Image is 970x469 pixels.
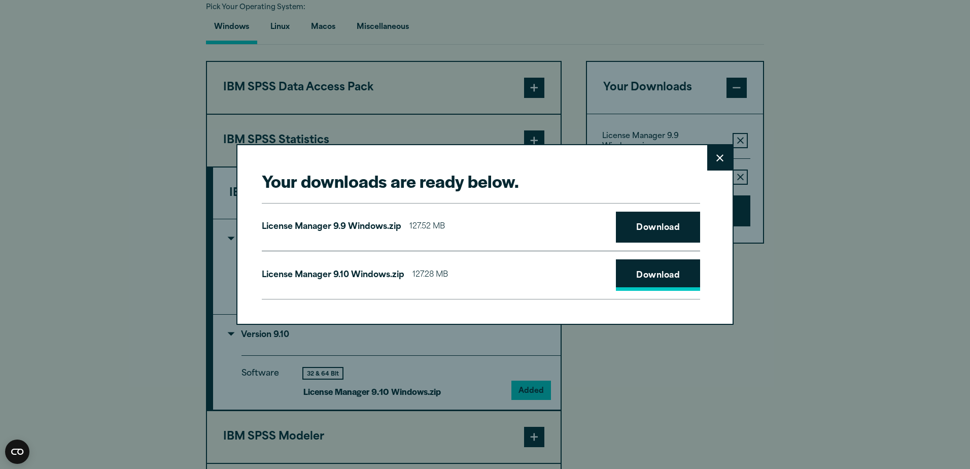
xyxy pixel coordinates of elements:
button: Open CMP widget [5,440,29,464]
p: License Manager 9.9 Windows.zip [262,220,401,234]
h2: Your downloads are ready below. [262,170,700,192]
a: Download [616,259,700,291]
p: License Manager 9.10 Windows.zip [262,268,404,283]
a: Download [616,212,700,243]
span: 127.52 MB [409,220,445,234]
span: 127.28 MB [412,268,448,283]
